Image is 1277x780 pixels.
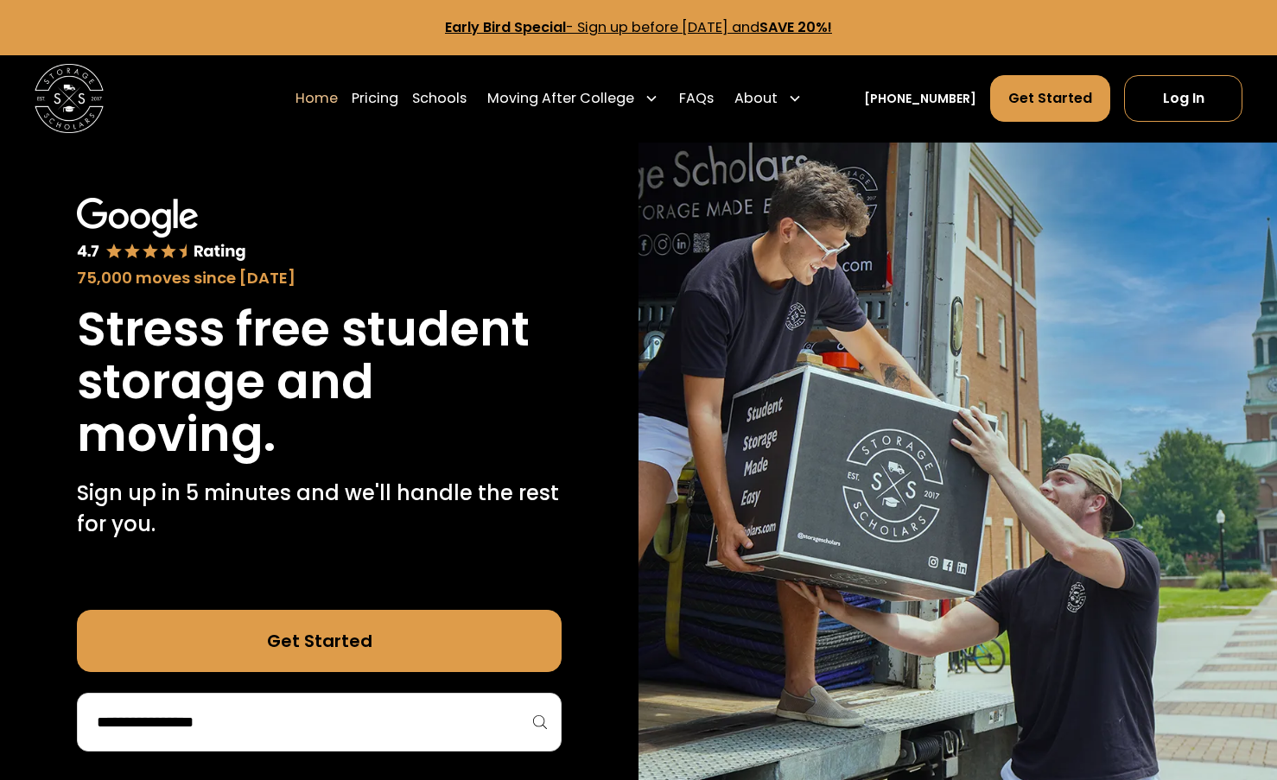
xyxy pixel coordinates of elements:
[412,74,467,123] a: Schools
[35,64,104,133] a: home
[77,478,562,540] p: Sign up in 5 minutes and we'll handle the rest for you.
[77,266,562,289] div: 75,000 moves since [DATE]
[1124,75,1242,122] a: Log In
[445,17,832,37] a: Early Bird Special- Sign up before [DATE] andSAVE 20%!
[77,198,247,263] img: Google 4.7 star rating
[679,74,714,123] a: FAQs
[77,610,562,672] a: Get Started
[727,74,809,123] div: About
[295,74,338,123] a: Home
[77,303,562,460] h1: Stress free student storage and moving.
[35,64,104,133] img: Storage Scholars main logo
[352,74,398,123] a: Pricing
[864,90,976,108] a: [PHONE_NUMBER]
[734,88,778,109] div: About
[990,75,1110,122] a: Get Started
[480,74,665,123] div: Moving After College
[487,88,634,109] div: Moving After College
[445,17,566,37] strong: Early Bird Special
[759,17,832,37] strong: SAVE 20%!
